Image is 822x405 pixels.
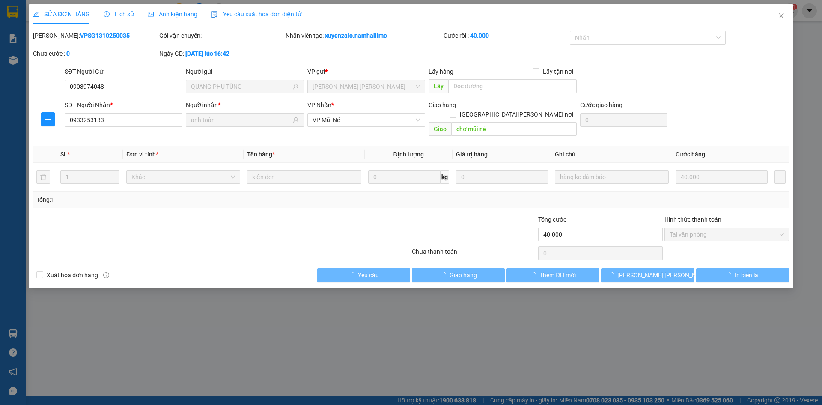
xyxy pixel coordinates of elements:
span: Yêu cầu [358,270,379,280]
input: Tên người gửi [191,82,291,91]
input: VD: Bàn, Ghế [247,170,361,184]
div: [PERSON_NAME]: [33,31,158,40]
div: Người nhận [186,100,304,110]
span: Tại văn phòng [670,228,784,241]
button: plus [41,112,55,126]
span: user [293,84,299,90]
span: close [778,12,785,19]
span: loading [725,272,735,278]
span: Ảnh kiện hàng [148,11,197,18]
span: user [293,117,299,123]
div: Nhân viên tạo: [286,31,442,40]
span: VP Mũi Né [313,114,420,126]
div: SĐT Người Gửi [65,67,182,76]
input: Tên người nhận [191,115,291,125]
span: Thêm ĐH mới [539,270,576,280]
div: Người gửi [186,67,304,76]
label: Hình thức thanh toán [664,216,721,223]
b: 0 [66,50,70,57]
span: info-circle [103,272,109,278]
span: [GEOGRAPHIC_DATA][PERSON_NAME] nơi [456,110,577,119]
div: SĐT Người Nhận [65,100,182,110]
span: Giao hàng [450,270,477,280]
button: In biên lai [696,268,789,282]
button: [PERSON_NAME] [PERSON_NAME] [601,268,694,282]
b: VPSG1310250035 [80,32,130,39]
span: Lịch sử [104,11,134,18]
b: xuyenzalo.namhailimo [325,32,387,39]
input: 0 [456,170,548,184]
input: 0 [676,170,768,184]
span: In biên lai [735,270,759,280]
span: Giá trị hàng [456,151,488,158]
span: Khác [131,171,235,183]
button: Close [769,4,793,28]
div: Ngày GD: [159,49,284,58]
span: loading [348,272,358,278]
span: edit [33,11,39,17]
span: SL [60,151,67,158]
button: Thêm ĐH mới [506,268,599,282]
span: Cước hàng [676,151,705,158]
input: Cước giao hàng [580,113,667,127]
span: VP Phạm Ngũ Lão [313,80,420,93]
span: Yêu cầu xuất hóa đơn điện tử [211,11,301,18]
div: Cước rồi : [444,31,568,40]
div: Gói vận chuyển: [159,31,284,40]
span: SỬA ĐƠN HÀNG [33,11,90,18]
input: Dọc đường [448,79,577,93]
span: plus [42,116,54,123]
span: VP Nhận [307,102,331,108]
button: plus [774,170,786,184]
img: icon [211,11,218,18]
span: picture [148,11,154,17]
span: loading [530,272,539,278]
label: Cước giao hàng [580,102,622,108]
div: VP gửi [307,67,425,76]
span: clock-circle [104,11,110,17]
b: 40.000 [470,32,489,39]
div: Tổng: 1 [36,195,317,204]
span: Xuất hóa đơn hàng [43,270,101,280]
span: kg [441,170,449,184]
div: Chưa cước : [33,49,158,58]
span: Tên hàng [247,151,275,158]
div: Chưa thanh toán [411,247,537,262]
span: Định lượng [393,151,424,158]
input: Ghi Chú [555,170,669,184]
th: Ghi chú [551,146,672,163]
span: Lấy hàng [429,68,453,75]
span: Giao hàng [429,102,456,108]
span: Lấy [429,79,448,93]
span: loading [440,272,450,278]
span: loading [608,272,617,278]
b: [DATE] lúc 16:42 [185,50,229,57]
button: Giao hàng [412,268,505,282]
span: Giao [429,122,451,136]
button: Yêu cầu [317,268,410,282]
button: delete [36,170,50,184]
span: [PERSON_NAME] [PERSON_NAME] [617,270,710,280]
span: Đơn vị tính [126,151,158,158]
span: Lấy tận nơi [539,67,577,76]
span: Tổng cước [538,216,566,223]
input: Dọc đường [451,122,577,136]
